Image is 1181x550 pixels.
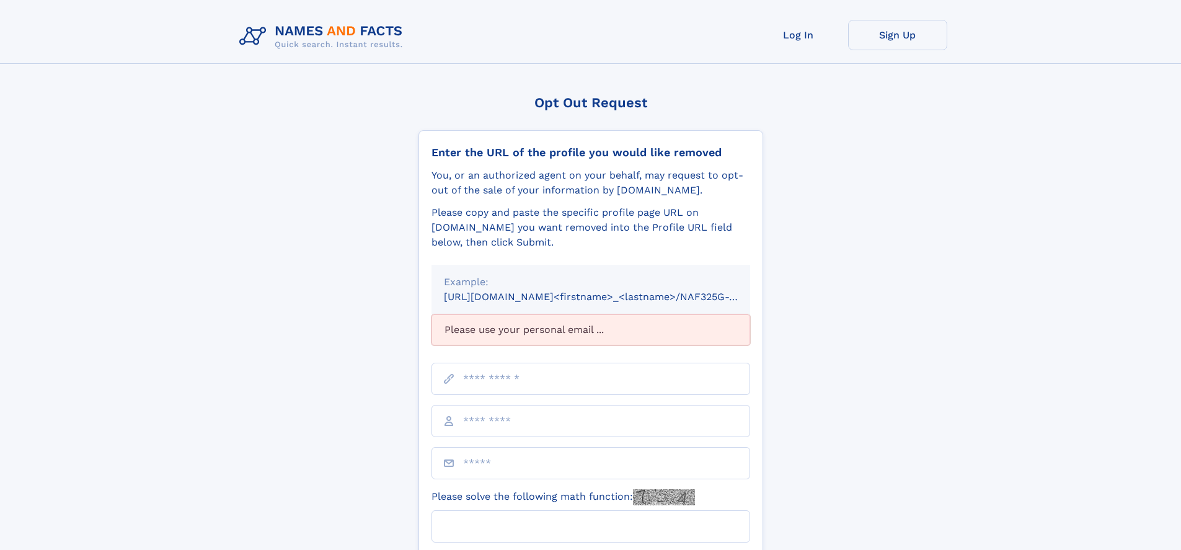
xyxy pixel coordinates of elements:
img: Logo Names and Facts [234,20,413,53]
small: [URL][DOMAIN_NAME]<firstname>_<lastname>/NAF325G-xxxxxxxx [444,291,774,303]
div: Example: [444,275,738,290]
div: Opt Out Request [418,95,763,110]
a: Sign Up [848,20,947,50]
div: Please use your personal email ... [431,314,750,345]
label: Please solve the following math function: [431,489,695,505]
div: Please copy and paste the specific profile page URL on [DOMAIN_NAME] you want removed into the Pr... [431,205,750,250]
div: Enter the URL of the profile you would like removed [431,146,750,159]
div: You, or an authorized agent on your behalf, may request to opt-out of the sale of your informatio... [431,168,750,198]
a: Log In [749,20,848,50]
